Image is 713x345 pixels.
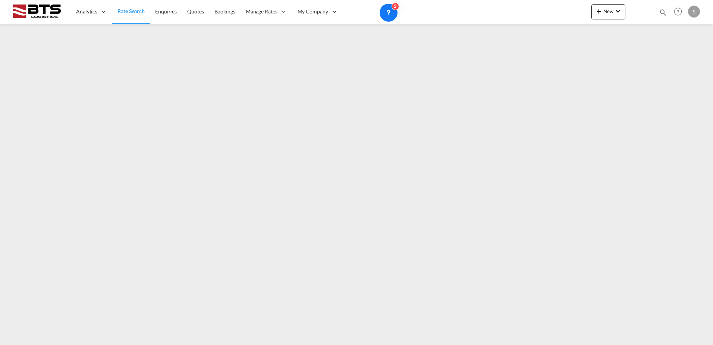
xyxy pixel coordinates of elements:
[214,8,235,15] span: Bookings
[594,7,603,16] md-icon: icon-plus 400-fg
[591,4,625,19] button: icon-plus 400-fgNewicon-chevron-down
[298,8,328,15] span: My Company
[672,5,684,18] span: Help
[672,5,688,19] div: Help
[11,3,62,20] img: cdcc71d0be7811ed9adfbf939d2aa0e8.png
[187,8,204,15] span: Quotes
[688,6,700,18] div: S
[155,8,177,15] span: Enquiries
[659,8,667,16] md-icon: icon-magnify
[594,8,622,14] span: New
[659,8,667,19] div: icon-magnify
[246,8,277,15] span: Manage Rates
[76,8,97,15] span: Analytics
[117,8,145,14] span: Rate Search
[613,7,622,16] md-icon: icon-chevron-down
